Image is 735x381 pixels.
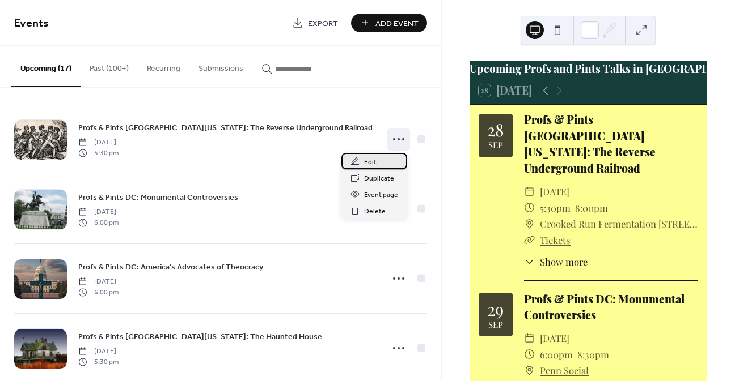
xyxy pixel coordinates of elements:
[524,255,535,269] div: ​
[524,362,535,379] div: ​
[540,200,571,216] span: 5:30pm
[524,330,535,346] div: ​
[540,255,588,269] span: Show more
[78,138,119,148] span: [DATE]
[524,232,535,249] div: ​
[78,260,263,273] a: Profs & Pints DC: America’s Advocates of Theocracy
[78,217,119,228] span: 6:00 pm
[540,234,571,246] a: Tickets
[78,346,119,357] span: [DATE]
[487,301,504,318] div: 29
[78,191,238,204] a: Profs & Pints DC: Monumental Controversies
[540,330,569,346] span: [DATE]
[540,183,569,200] span: [DATE]
[524,200,535,216] div: ​
[540,216,698,232] a: Crooked Run Fermentation [STREET_ADDRESS][PERSON_NAME][PERSON_NAME]
[488,320,503,329] div: Sep
[524,112,656,175] a: Profs & Pints [GEOGRAPHIC_DATA][US_STATE]: The Reverse Underground Railroad
[577,346,609,363] span: 8:30pm
[78,357,119,367] span: 5:30 pm
[78,192,238,204] span: Profs & Pints DC: Monumental Controversies
[14,12,49,35] span: Events
[524,255,588,269] button: ​Show more
[81,46,138,86] button: Past (100+)
[524,183,535,200] div: ​
[364,156,377,168] span: Edit
[78,287,119,297] span: 6:00 pm
[524,346,535,363] div: ​
[78,122,373,134] span: Profs & Pints [GEOGRAPHIC_DATA][US_STATE]: The Reverse Underground Railroad
[78,331,322,343] span: Profs & Pints [GEOGRAPHIC_DATA][US_STATE]: The Haunted House
[308,18,338,29] span: Export
[364,173,394,185] span: Duplicate
[540,362,589,379] a: Penn Social
[78,277,119,287] span: [DATE]
[138,46,189,86] button: Recurring
[78,207,119,217] span: [DATE]
[524,216,535,232] div: ​
[540,346,573,363] span: 6:00pm
[470,61,707,77] div: Upcoming Profs and Pints Talks in [GEOGRAPHIC_DATA][US_STATE]
[487,121,504,138] div: 28
[364,189,398,201] span: Event page
[189,46,252,86] button: Submissions
[375,18,419,29] span: Add Event
[78,148,119,158] span: 5:30 pm
[11,46,81,87] button: Upcoming (17)
[488,141,503,149] div: Sep
[573,346,577,363] span: -
[78,262,263,273] span: Profs & Pints DC: America’s Advocates of Theocracy
[78,330,322,343] a: Profs & Pints [GEOGRAPHIC_DATA][US_STATE]: The Haunted House
[78,121,373,134] a: Profs & Pints [GEOGRAPHIC_DATA][US_STATE]: The Reverse Underground Railroad
[575,200,608,216] span: 8:00pm
[524,292,685,323] a: Profs & Pints DC: Monumental Controversies
[364,206,386,217] span: Delete
[351,14,427,32] button: Add Event
[571,200,575,216] span: -
[284,14,347,32] a: Export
